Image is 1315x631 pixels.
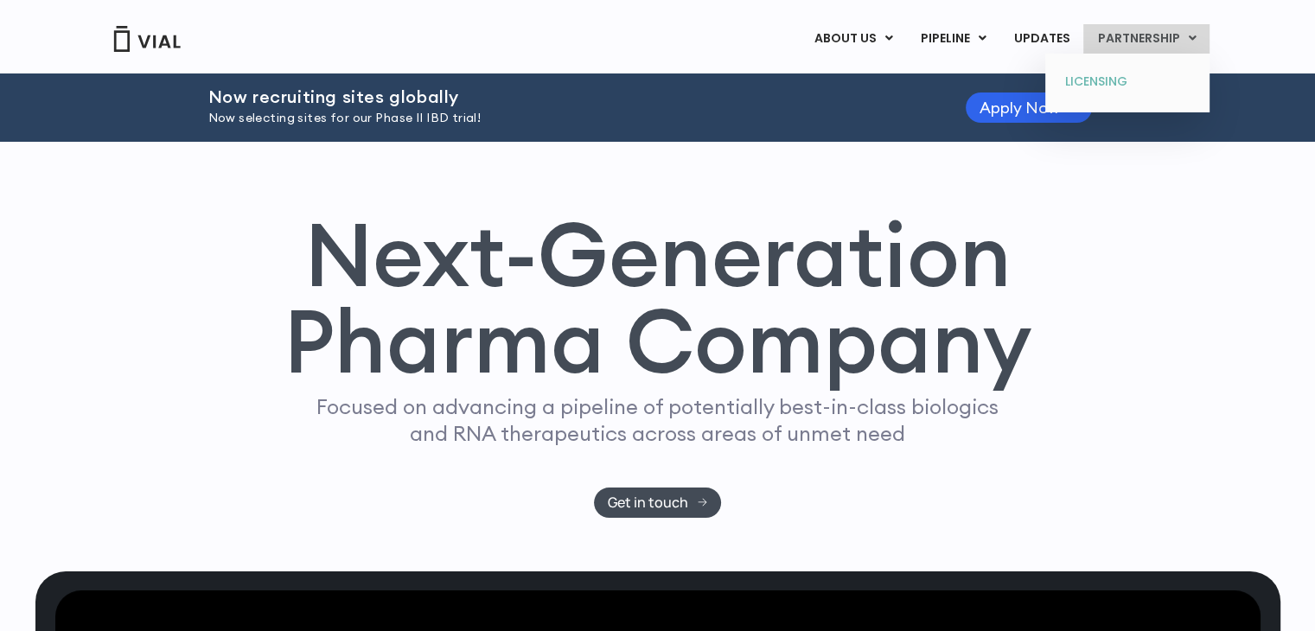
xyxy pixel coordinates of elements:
a: LICENSING [1051,68,1203,96]
img: Vial Logo [112,26,182,52]
p: Now selecting sites for our Phase II IBD trial! [208,109,922,128]
a: PARTNERSHIPMenu Toggle [1083,24,1210,54]
h2: Now recruiting sites globally [208,87,922,106]
p: Focused on advancing a pipeline of potentially best-in-class biologics and RNA therapeutics acros... [310,393,1006,447]
h1: Next-Generation Pharma Company [284,211,1032,386]
a: UPDATES [999,24,1082,54]
span: Get in touch [608,496,688,509]
a: PIPELINEMenu Toggle [906,24,999,54]
a: Apply Now [966,92,1093,123]
a: Get in touch [594,488,721,518]
span: Apply Now [980,101,1060,114]
a: ABOUT USMenu Toggle [800,24,905,54]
